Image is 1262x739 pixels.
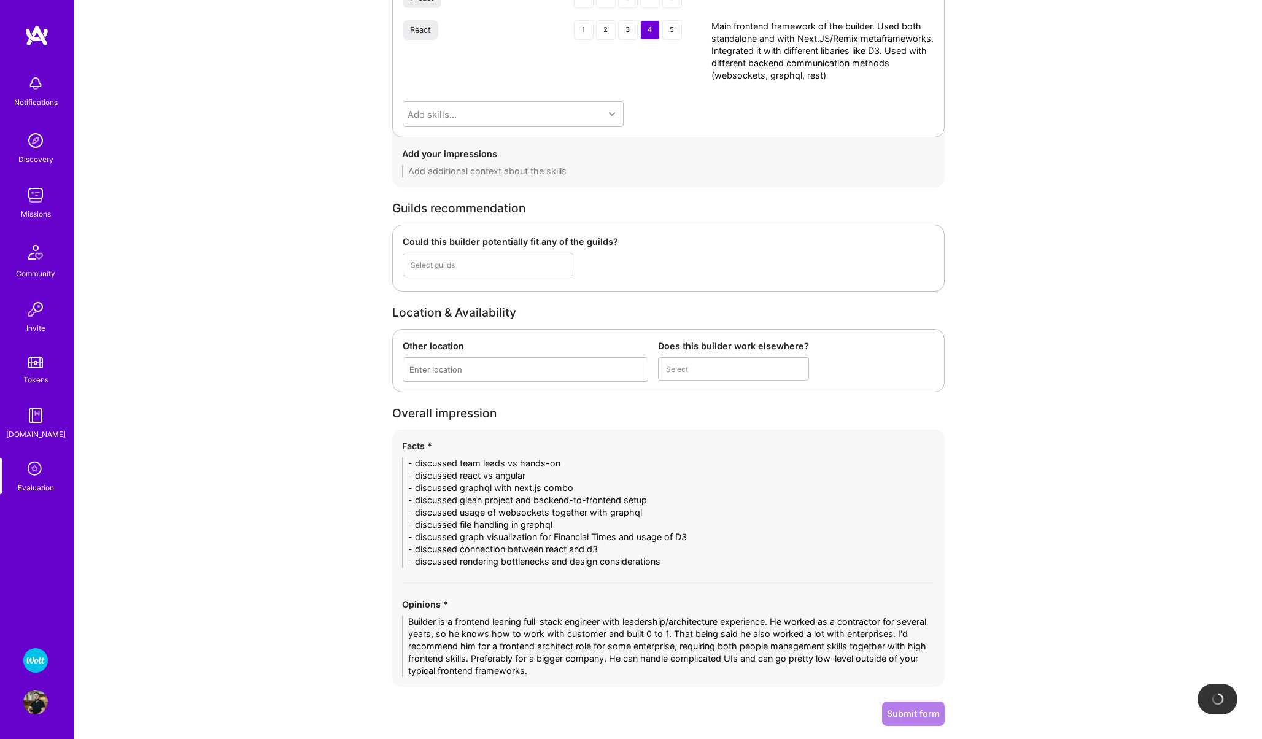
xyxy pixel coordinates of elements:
div: Select [666,363,688,376]
div: 2 [596,20,616,40]
img: Wolt - Fintech: Payments Expansion Team [23,648,48,673]
div: Notifications [14,96,58,109]
img: Invite [23,297,48,322]
button: Submit form [882,702,945,726]
img: guide book [23,403,48,428]
div: Select guilds [411,258,455,271]
div: Add your impressions [402,147,935,160]
div: Discovery [18,153,53,166]
div: [DOMAIN_NAME] [6,428,66,441]
i: icon SelectionTeam [24,458,47,481]
div: Other location [403,339,648,352]
div: 5 [662,20,682,40]
div: Does this builder work elsewhere? [658,339,809,352]
img: Community [21,238,50,267]
img: discovery [23,128,48,153]
div: 1 [574,20,594,40]
img: loading [1209,691,1225,707]
img: bell [23,71,48,96]
img: logo [25,25,49,47]
i: icon Chevron [609,111,615,117]
div: 3 [618,20,638,40]
a: User Avatar [20,690,51,714]
div: Opinions * [402,598,935,611]
div: Guilds recommendation [392,202,945,215]
div: Add skills... [408,107,457,120]
div: Evaluation [18,481,54,494]
textarea: Builder is a frontend leaning full-stack engineer with leadership/architecture experience. He wor... [402,616,935,677]
textarea: - discussed team leads vs hands-on - discussed react vs angular - discussed graphql with next.js ... [402,457,935,568]
a: Wolt - Fintech: Payments Expansion Team [20,648,51,673]
div: Invite [26,322,45,335]
img: teamwork [23,183,48,207]
div: Missions [21,207,51,220]
div: Facts * [402,439,935,452]
div: Overall impression [392,407,945,420]
img: tokens [28,357,43,368]
div: Enter location [409,363,462,376]
i: icon Chevron [794,367,800,373]
div: React [410,25,431,35]
div: Location & Availability [392,306,945,319]
img: User Avatar [23,690,48,714]
div: 4 [640,20,660,40]
div: Tokens [23,373,48,386]
div: Could this builder potentially fit any of the guilds? [403,235,573,248]
i: icon Chevron [559,263,565,269]
div: Community [16,267,55,280]
textarea: Main frontend framework of the builder. Used both standalone and with Next.JS/Remix metaframework... [711,20,934,82]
